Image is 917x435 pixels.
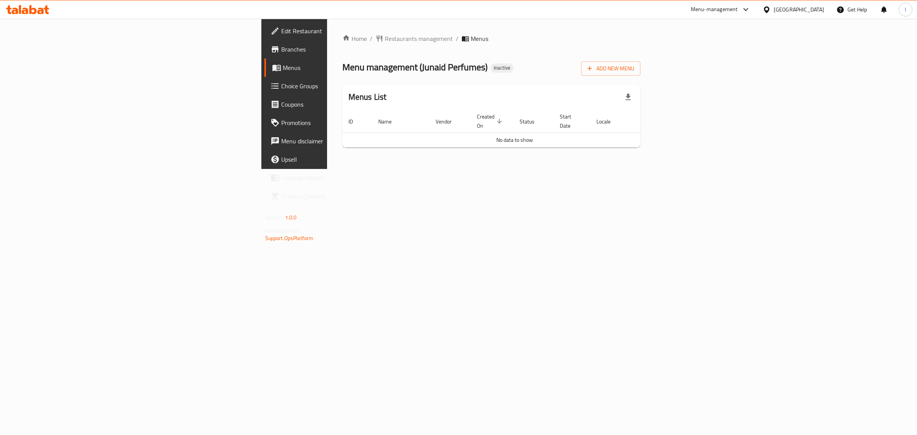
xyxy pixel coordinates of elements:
a: Grocery Checklist [264,187,415,205]
a: Choice Groups [264,77,415,95]
span: Menu disclaimer [281,136,408,146]
h2: Menus List [348,91,387,103]
span: Locale [596,117,621,126]
span: ID [348,117,363,126]
th: Actions [630,110,687,133]
table: enhanced table [342,110,687,148]
div: Inactive [491,63,514,73]
a: Branches [264,40,415,58]
span: Upsell [281,155,408,164]
span: Promotions [281,118,408,127]
a: Promotions [264,114,415,132]
span: Choice Groups [281,81,408,91]
a: Upsell [264,150,415,169]
span: Vendor [436,117,462,126]
span: Menu management ( Junaid Perfumes ) [342,58,488,76]
span: Coverage Report [281,173,408,182]
span: Menus [283,63,408,72]
a: Edit Restaurant [264,22,415,40]
a: Menus [264,58,415,77]
span: Menus [471,34,488,43]
span: Created On [477,112,504,130]
span: Restaurants management [385,34,453,43]
a: Coupons [264,95,415,114]
span: I [905,5,906,14]
span: No data to show [496,135,533,145]
span: Inactive [491,65,514,71]
span: Version: [265,213,284,222]
div: Menu-management [691,5,738,14]
button: Add New Menu [581,62,640,76]
nav: breadcrumb [342,34,641,43]
a: Menu disclaimer [264,132,415,150]
span: Name [378,117,402,126]
span: Add New Menu [587,64,634,73]
div: [GEOGRAPHIC_DATA] [774,5,824,14]
li: / [456,34,458,43]
span: Coupons [281,100,408,109]
span: Status [520,117,544,126]
span: Branches [281,45,408,54]
span: Get support on: [265,226,300,235]
a: Support.OpsPlatform [265,233,314,243]
span: 1.0.0 [285,213,297,222]
a: Coverage Report [264,169,415,187]
span: Start Date [560,112,581,130]
div: Export file [619,88,637,106]
span: Edit Restaurant [281,26,408,36]
span: Grocery Checklist [281,192,408,201]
